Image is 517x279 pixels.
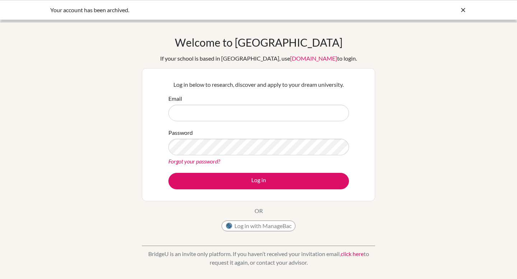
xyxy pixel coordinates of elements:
[168,128,193,137] label: Password
[341,250,364,257] a: click here
[160,54,357,63] div: If your school is based in [GEOGRAPHIC_DATA], use to login.
[168,80,349,89] p: Log in below to research, discover and apply to your dream university.
[50,6,359,14] div: Your account has been archived.
[255,207,263,215] p: OR
[168,94,182,103] label: Email
[222,221,295,231] button: Log in with ManageBac
[168,173,349,189] button: Log in
[290,55,337,62] a: [DOMAIN_NAME]
[175,36,343,49] h1: Welcome to [GEOGRAPHIC_DATA]
[142,250,375,267] p: BridgeU is an invite only platform. If you haven’t received your invitation email, to request it ...
[168,158,220,165] a: Forgot your password?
